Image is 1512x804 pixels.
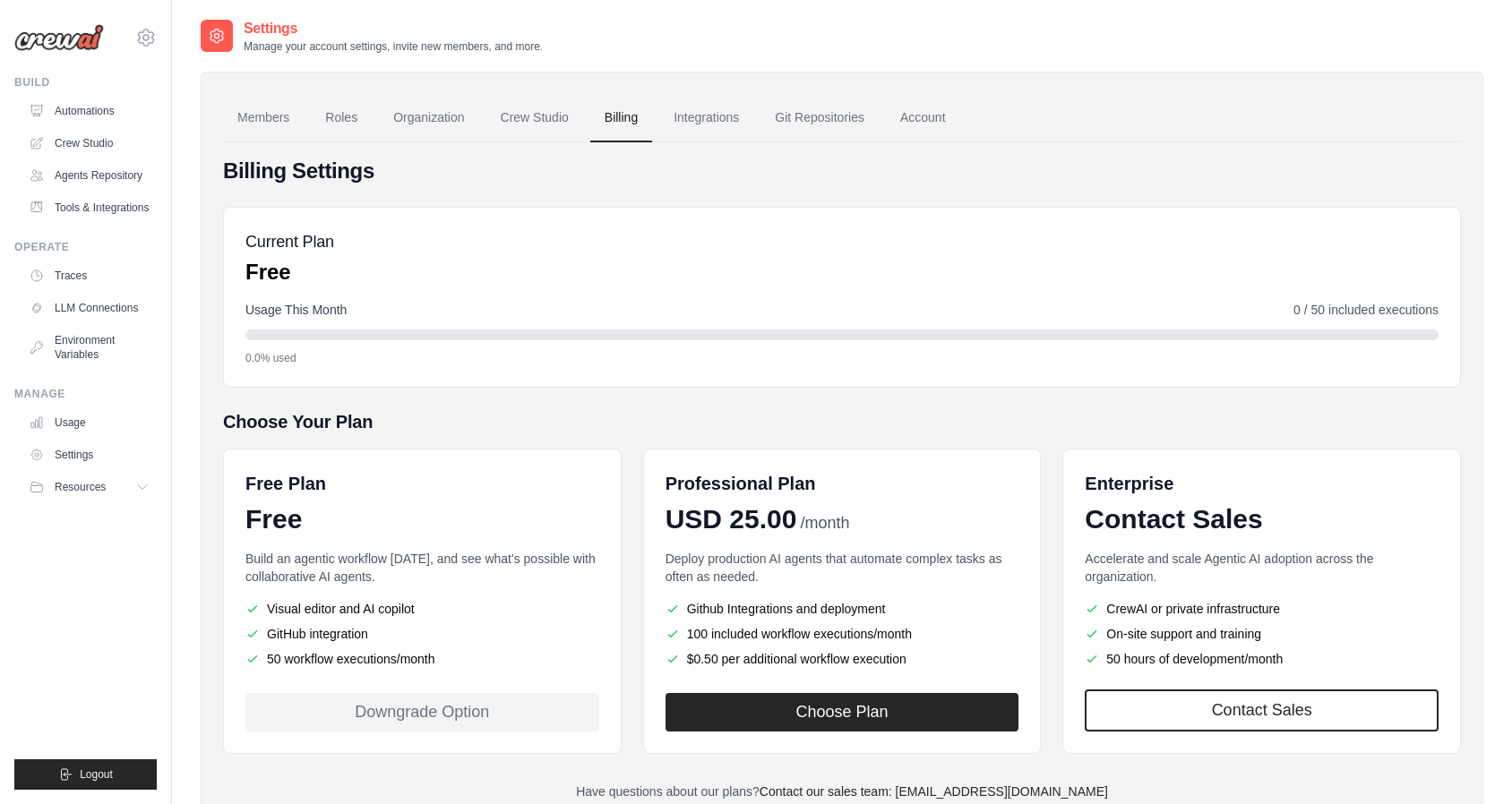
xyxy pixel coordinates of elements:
li: 50 workflow executions/month [245,650,599,668]
a: Tools & Integrations [21,193,157,222]
div: Operate [14,240,157,254]
button: Logout [14,759,157,790]
a: Crew Studio [21,129,157,158]
h6: Free Plan [245,471,326,496]
a: Agents Repository [21,161,157,190]
p: Build an agentic workflow [DATE], and see what's possible with collaborative AI agents. [245,550,599,586]
button: Choose Plan [666,693,1019,731]
p: Have questions about our plans? [223,783,1461,800]
li: 100 included workflow executions/month [666,625,1019,643]
a: Account [886,94,960,142]
button: Resources [21,473,157,501]
li: Github Integrations and deployment [666,600,1019,618]
p: Manage your account settings, invite new members, and more. [244,39,543,54]
h6: Enterprise [1085,471,1439,496]
a: Crew Studio [486,94,583,142]
h5: Choose Your Plan [223,409,1461,434]
li: On-site support and training [1085,625,1439,643]
a: Roles [311,94,372,142]
a: Billing [590,94,652,142]
li: GitHub integration [245,625,599,643]
li: 50 hours of development/month [1085,650,1439,668]
h5: Current Plan [245,229,334,254]
span: /month [800,511,849,535]
h4: Billing Settings [223,157,1461,185]
li: CrewAI or private infrastructure [1085,600,1439,618]
a: Environment Variables [21,326,157,369]
div: Downgrade Option [245,693,599,731]
span: Usage This Month [245,301,347,319]
span: Logout [80,767,113,782]
a: Contact Sales [1085,689,1439,731]
a: LLM Connections [21,294,157,322]
li: $0.50 per additional workflow execution [666,650,1019,668]
a: Organization [379,94,478,142]
a: Contact our sales team: [EMAIL_ADDRESS][DOMAIN_NAME] [760,784,1108,799]
span: USD 25.00 [666,503,797,535]
li: Visual editor and AI copilot [245,600,599,618]
a: Automations [21,97,157,125]
div: Manage [14,387,157,401]
p: Free [245,258,334,287]
div: Build [14,75,157,90]
p: Deploy production AI agents that automate complex tasks as often as needed. [666,550,1019,586]
h2: Settings [244,18,543,39]
img: Logo [14,24,104,51]
span: 0 / 50 included executions [1293,301,1439,319]
span: 0.0% used [245,351,296,365]
span: Resources [55,480,106,494]
div: Free [245,503,599,535]
a: Members [223,94,304,142]
p: Accelerate and scale Agentic AI adoption across the organization. [1085,550,1439,586]
h6: Professional Plan [666,471,816,496]
div: Contact Sales [1085,503,1439,535]
a: Settings [21,440,157,469]
a: Git Repositories [760,94,879,142]
a: Usage [21,408,157,437]
a: Integrations [659,94,753,142]
a: Traces [21,261,157,290]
